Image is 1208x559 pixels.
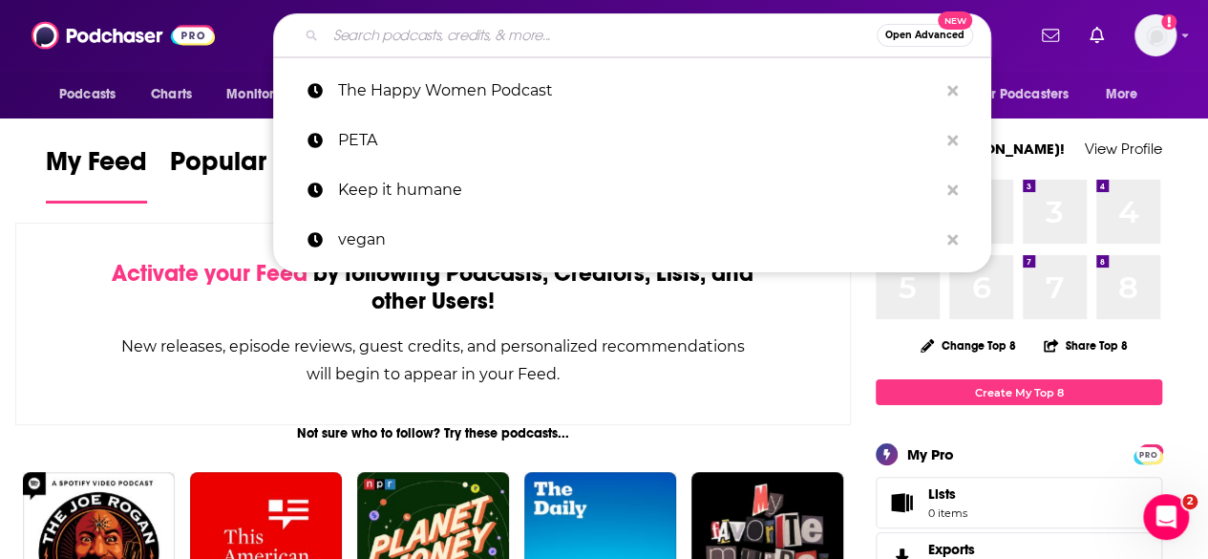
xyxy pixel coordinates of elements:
[876,477,1162,528] a: Lists
[909,333,1028,357] button: Change Top 8
[15,425,851,441] div: Not sure who to follow? Try these podcasts...
[326,20,877,51] input: Search podcasts, credits, & more...
[112,333,754,388] div: New releases, episode reviews, guest credits, and personalized recommendations will begin to appe...
[273,66,991,116] a: The Happy Women Podcast
[882,489,921,516] span: Lists
[1092,76,1162,113] button: open menu
[273,116,991,165] a: PETA
[59,81,116,108] span: Podcasts
[112,260,754,315] div: by following Podcasts, Creators, Lists, and other Users!
[928,485,967,503] span: Lists
[928,541,975,558] span: Exports
[226,81,294,108] span: Monitoring
[112,259,307,288] span: Activate your Feed
[273,13,991,57] div: Search podcasts, credits, & more...
[964,76,1096,113] button: open menu
[151,81,192,108] span: Charts
[1136,447,1159,462] span: PRO
[1082,19,1112,52] a: Show notifications dropdown
[928,485,956,503] span: Lists
[1134,14,1176,56] button: Show profile menu
[938,11,972,30] span: New
[138,76,203,113] a: Charts
[1134,14,1176,56] span: Logged in as WesBurdett
[877,24,973,47] button: Open AdvancedNew
[46,76,140,113] button: open menu
[928,506,967,520] span: 0 items
[46,145,147,189] span: My Feed
[1085,140,1162,158] a: View Profile
[907,445,954,463] div: My Pro
[885,31,964,40] span: Open Advanced
[338,165,938,215] p: Keep it humane
[1043,327,1129,364] button: Share Top 8
[1182,494,1197,509] span: 2
[1134,14,1176,56] img: User Profile
[170,145,332,204] a: Popular Feed
[1136,446,1159,461] a: PRO
[338,215,938,265] p: vegan
[32,17,215,54] img: Podchaser - Follow, Share and Rate Podcasts
[876,379,1162,405] a: Create My Top 8
[1034,19,1067,52] a: Show notifications dropdown
[273,165,991,215] a: Keep it humane
[1106,81,1138,108] span: More
[338,66,938,116] p: The Happy Women Podcast
[1143,494,1189,540] iframe: Intercom live chat
[1161,14,1176,30] svg: Add a profile image
[213,76,319,113] button: open menu
[338,116,938,165] p: PETA
[170,145,332,189] span: Popular Feed
[977,81,1069,108] span: For Podcasters
[273,215,991,265] a: vegan
[46,145,147,204] a: My Feed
